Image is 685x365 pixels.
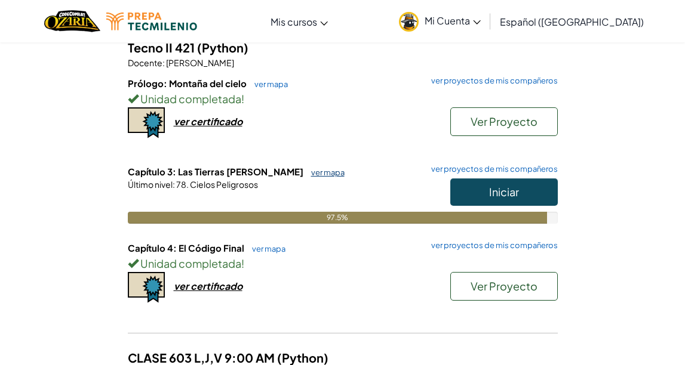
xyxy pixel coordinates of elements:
[450,107,558,136] button: Ver Proyecto
[128,350,277,365] span: CLASE 603 L,J,V 9:00 AM
[128,57,162,68] span: Docente
[489,185,519,199] span: Iniciar
[494,5,650,38] a: Español ([GEOGRAPHIC_DATA])
[246,244,285,253] a: ver mapa
[277,350,328,365] span: (Python)
[44,9,100,33] img: Home
[106,13,197,30] img: Tecmilenio logo
[174,115,242,128] div: ver certificado
[450,178,558,206] button: Iniciar
[241,92,244,106] span: !
[305,168,345,177] a: ver mapa
[265,5,334,38] a: Mis cursos
[128,166,305,177] span: Capítulo 3: Las Tierras [PERSON_NAME]
[128,280,242,292] a: ver certificado
[248,79,288,89] a: ver mapa
[271,16,317,28] span: Mis cursos
[128,115,242,128] a: ver certificado
[128,212,547,224] div: 97.5%
[450,272,558,301] button: Ver Proyecto
[471,279,537,293] span: Ver Proyecto
[189,179,258,190] span: Cielos Peligrosos
[128,242,246,253] span: Capítulo 4: El Código Final
[471,115,537,128] span: Ver Proyecto
[162,57,165,68] span: :
[128,40,197,55] span: Tecno II 421
[425,77,558,85] a: ver proyectos de mis compañeros
[393,2,487,40] a: Mi Cuenta
[399,12,419,32] img: avatar
[197,40,248,55] span: (Python)
[128,272,165,303] img: certificate-icon.png
[174,280,242,292] div: ver certificado
[128,107,165,138] img: certificate-icon.png
[128,78,248,89] span: Prólogo: Montaña del cielo
[165,57,234,68] span: [PERSON_NAME]
[425,165,558,173] a: ver proyectos de mis compañeros
[175,179,189,190] span: 78.
[425,14,481,27] span: Mi Cuenta
[44,9,100,33] a: Ozaria by CodeCombat logo
[128,179,173,190] span: Último nivel
[139,256,241,270] span: Unidad completada
[173,179,175,190] span: :
[241,256,244,270] span: !
[500,16,644,28] span: Español ([GEOGRAPHIC_DATA])
[425,242,558,249] a: ver proyectos de mis compañeros
[139,92,241,106] span: Unidad completada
